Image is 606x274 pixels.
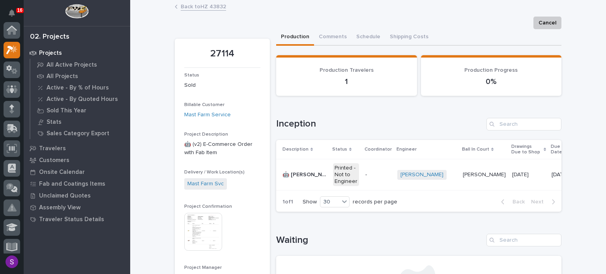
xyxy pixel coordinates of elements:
p: - [365,171,391,178]
p: 0% [430,77,552,86]
a: All Active Projects [30,59,130,70]
p: records per page [353,199,397,205]
p: 🤖 Starke Top Runner Crane Kit [282,170,328,178]
p: Sold This Year [47,107,86,114]
p: Onsite Calendar [39,169,85,176]
p: Show [303,199,317,205]
p: Ball In Court [462,145,489,154]
button: users-avatar [4,253,20,270]
p: Coordinator [365,145,392,154]
p: All Projects [47,73,78,80]
a: [PERSON_NAME] [400,171,443,178]
div: Notifications16 [10,9,20,22]
p: 27114 [184,48,260,60]
span: Production Progress [464,67,518,73]
a: Sales Category Export [30,128,130,139]
button: Cancel [533,17,561,29]
p: Unclaimed Quotes [39,192,91,199]
a: Travelers [24,142,130,154]
p: Active - By Quoted Hours [47,96,118,103]
span: Status [184,73,199,78]
input: Search [486,118,561,130]
button: Back [495,198,528,205]
p: 1 of 1 [276,192,299,212]
a: Active - By Quoted Hours [30,93,130,104]
a: Fab and Coatings Items [24,178,130,190]
a: Mast Farm Service [184,111,231,119]
span: Project Manager [184,265,222,270]
div: 30 [320,198,339,206]
p: Projects [39,50,62,57]
a: Assembly View [24,201,130,213]
p: Description [282,145,309,154]
p: Traveler Status Details [39,216,104,223]
span: Cancel [539,18,556,28]
p: Paul Hershberger [463,170,507,178]
span: Next [531,198,548,205]
button: Next [528,198,561,205]
p: 16 [17,7,22,13]
span: Project Description [184,132,228,137]
button: Shipping Costs [385,29,433,46]
p: [DATE] [512,170,530,178]
p: Due Date [551,142,565,157]
p: Drawings Due to Shop [511,142,542,157]
div: 02. Projects [30,33,69,41]
p: Engineer [397,145,417,154]
a: Onsite Calendar [24,166,130,178]
p: Customers [39,157,69,164]
span: Production Travelers [320,67,374,73]
button: Production [276,29,314,46]
p: Sold [184,81,260,89]
a: Traveler Status Details [24,213,130,225]
a: Unclaimed Quotes [24,190,130,201]
a: Projects [24,47,130,59]
a: All Projects [30,71,130,82]
a: Sold This Year [30,105,130,116]
p: 🤖 (v2) E-Commerce Order with Fab Item [184,140,260,157]
h1: Inception [276,118,483,130]
div: Printed - Not to Engineer [333,163,359,186]
p: Active - By % of Hours [47,84,109,91]
tr: 🤖 [PERSON_NAME] Top Runner Crane Kit🤖 [PERSON_NAME] Top Runner Crane Kit Printed - Not to Enginee... [276,159,587,190]
p: 1 [286,77,408,86]
a: Stats [30,116,130,127]
a: Back toHZ 43832 [181,2,226,11]
p: Stats [47,119,62,126]
input: Search [486,234,561,246]
button: Notifications [4,5,20,21]
p: Travelers [39,145,66,152]
p: Sales Category Export [47,130,109,137]
span: Project Confirmation [184,204,232,209]
span: Billable Customer [184,103,224,107]
a: Mast Farm Svc [187,180,224,188]
h1: Waiting [276,235,483,246]
a: Active - By % of Hours [30,82,130,93]
p: Assembly View [39,204,80,211]
span: Back [508,198,525,205]
a: Customers [24,154,130,166]
p: Fab and Coatings Items [39,181,105,188]
button: Schedule [352,29,385,46]
p: Status [332,145,347,154]
p: All Active Projects [47,62,97,69]
img: Workspace Logo [65,4,88,19]
span: Delivery / Work Location(s) [184,170,245,175]
p: [DATE] [552,171,568,178]
button: Comments [314,29,352,46]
